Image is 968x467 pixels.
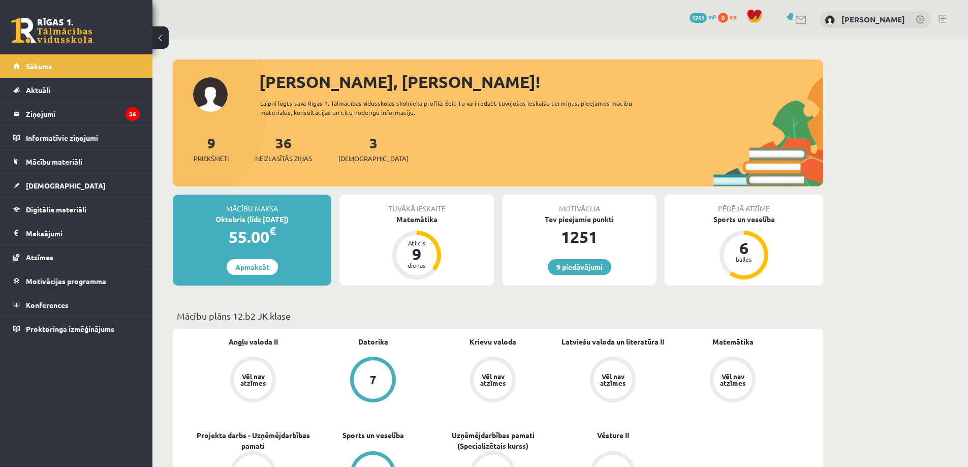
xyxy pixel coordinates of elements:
[194,153,229,164] span: Priekšmeti
[13,126,140,149] a: Informatīvie ziņojumi
[13,54,140,78] a: Sākums
[730,13,736,21] span: xp
[502,225,657,249] div: 1251
[665,214,823,225] div: Sports un veselība
[26,157,82,166] span: Mācību materiāli
[313,357,433,404] a: 7
[690,13,716,21] a: 1251 mP
[173,195,331,214] div: Mācību maksa
[26,85,50,95] span: Aktuāli
[339,214,494,225] div: Matemātika
[673,357,793,404] a: Vēl nav atzīmes
[502,214,657,225] div: Tev pieejamie punkti
[433,357,553,404] a: Vēl nav atzīmes
[26,102,140,126] legend: Ziņojumi
[13,293,140,317] a: Konferences
[599,373,627,386] div: Vēl nav atzīmes
[339,214,494,281] a: Matemātika Atlicis 9 dienas
[433,430,553,451] a: Uzņēmējdarbības pamati (Specializētais kurss)
[26,222,140,245] legend: Maksājumi
[690,13,707,23] span: 1251
[665,214,823,281] a: Sports un veselība 6 balles
[194,134,229,164] a: 9Priekšmeti
[729,240,759,256] div: 6
[255,153,312,164] span: Neizlasītās ziņas
[26,61,52,71] span: Sākums
[26,205,86,214] span: Digitālie materiāli
[26,300,69,309] span: Konferences
[708,13,716,21] span: mP
[269,224,276,238] span: €
[13,102,140,126] a: Ziņojumi36
[13,222,140,245] a: Maksājumi
[825,15,835,25] img: Elizabete Linde
[712,336,754,347] a: Matemātika
[177,309,819,323] p: Mācību plāns 12.b2 JK klase
[597,430,629,441] a: Vēsture II
[718,13,728,23] span: 0
[718,13,741,21] a: 0 xp
[13,269,140,293] a: Motivācijas programma
[26,253,53,262] span: Atzīmes
[193,357,313,404] a: Vēl nav atzīmes
[126,107,140,121] i: 36
[548,259,611,275] a: 9 piedāvājumi
[13,174,140,197] a: [DEMOGRAPHIC_DATA]
[255,134,312,164] a: 36Neizlasītās ziņas
[11,18,92,43] a: Rīgas 1. Tālmācības vidusskola
[13,317,140,340] a: Proktoringa izmēģinājums
[719,373,747,386] div: Vēl nav atzīmes
[342,430,404,441] a: Sports un veselība
[502,195,657,214] div: Motivācija
[13,245,140,269] a: Atzīmes
[401,262,432,268] div: dienas
[229,336,278,347] a: Angļu valoda II
[173,225,331,249] div: 55.00
[553,357,673,404] a: Vēl nav atzīmes
[561,336,664,347] a: Latviešu valoda un literatūra II
[13,198,140,221] a: Digitālie materiāli
[339,195,494,214] div: Tuvākā ieskaite
[259,70,823,94] div: [PERSON_NAME], [PERSON_NAME]!
[401,246,432,262] div: 9
[370,374,377,385] div: 7
[193,430,313,451] a: Projekta darbs - Uzņēmējdarbības pamati
[665,195,823,214] div: Pēdējā atzīme
[13,78,140,102] a: Aktuāli
[401,240,432,246] div: Atlicis
[173,214,331,225] div: Oktobris (līdz [DATE])
[26,181,106,190] span: [DEMOGRAPHIC_DATA]
[841,14,905,24] a: [PERSON_NAME]
[358,336,388,347] a: Datorika
[13,150,140,173] a: Mācību materiāli
[227,259,278,275] a: Apmaksāt
[470,336,516,347] a: Krievu valoda
[26,324,114,333] span: Proktoringa izmēģinājums
[239,373,267,386] div: Vēl nav atzīmes
[729,256,759,262] div: balles
[338,134,409,164] a: 3[DEMOGRAPHIC_DATA]
[479,373,507,386] div: Vēl nav atzīmes
[260,99,650,117] div: Laipni lūgts savā Rīgas 1. Tālmācības vidusskolas skolnieka profilā. Šeit Tu vari redzēt tuvojošo...
[338,153,409,164] span: [DEMOGRAPHIC_DATA]
[26,276,106,286] span: Motivācijas programma
[26,126,140,149] legend: Informatīvie ziņojumi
